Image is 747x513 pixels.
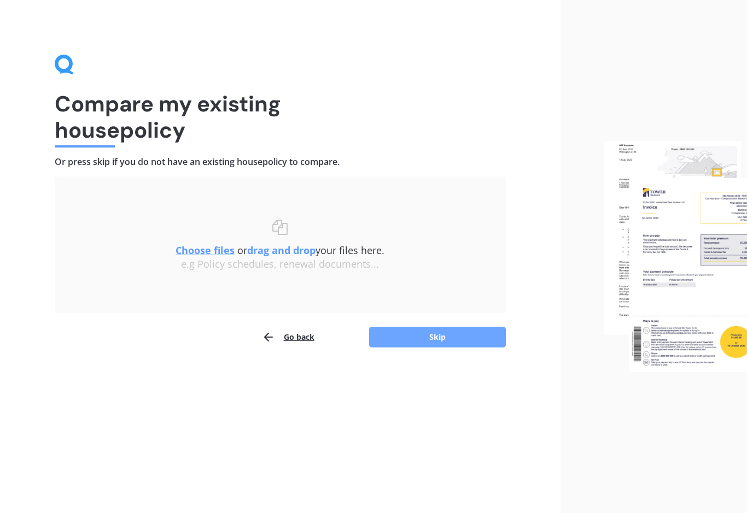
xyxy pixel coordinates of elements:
[247,244,316,257] b: drag and drop
[55,91,506,143] h1: Compare my existing house policy
[176,244,235,257] u: Choose files
[262,326,314,348] button: Go back
[369,327,506,347] button: Skip
[55,156,506,168] h4: Or press skip if you do not have an existing house policy to compare.
[77,258,484,270] div: e.g Policy schedules, renewal documents...
[176,244,384,257] span: or your files here.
